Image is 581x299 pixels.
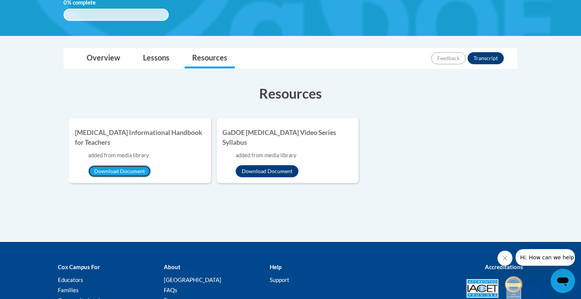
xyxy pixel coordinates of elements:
iframe: Message from company [516,249,575,266]
button: Download Document [236,165,298,177]
a: Lessons [135,48,177,68]
img: Accredited IACET® Provider [466,279,499,298]
b: Accreditations [485,263,523,270]
a: FAQs [164,287,177,293]
a: Educators [58,276,83,283]
div: added from media library [236,151,353,160]
a: Families [58,287,79,293]
h4: GaDOE [MEDICAL_DATA] Video Series Syllabus [222,128,353,148]
button: Download Document [88,165,151,177]
iframe: Button to launch messaging window [551,269,575,293]
a: Resources [185,48,235,68]
a: Support [270,276,289,283]
b: About [164,263,180,270]
iframe: Close message [497,251,513,266]
button: Transcript [468,52,504,64]
h3: Resources [64,84,517,103]
button: Feedback [431,52,466,64]
a: [GEOGRAPHIC_DATA] [164,276,221,283]
b: Help [270,263,281,270]
span: Hi. How can we help? [5,5,61,11]
h4: [MEDICAL_DATA] Informational Handbook for Teachers [75,128,205,148]
b: Cox Campus For [58,263,100,270]
a: Overview [79,48,128,68]
div: added from media library [88,151,205,160]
